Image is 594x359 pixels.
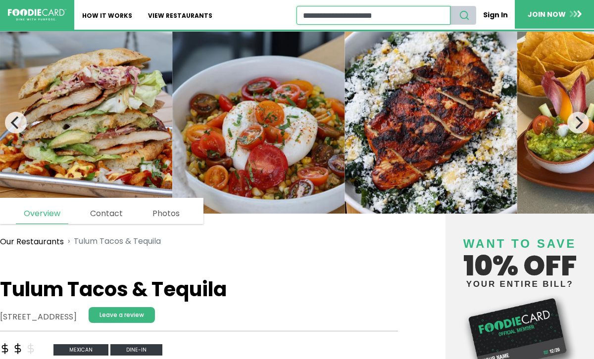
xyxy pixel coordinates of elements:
span: Want to save [463,237,576,250]
button: Previous [5,112,27,134]
span: mexican [53,344,108,356]
a: Sign In [476,6,515,24]
a: mexican [53,343,110,355]
a: Dine-in [110,343,162,355]
a: Contact [82,204,131,224]
span: Dine-in [110,344,162,356]
a: Overview [16,204,68,224]
a: Leave a review [89,307,155,323]
a: Photos [145,204,188,224]
button: search [450,6,476,25]
img: FoodieCard; Eat, Drink, Save, Donate [8,9,66,21]
small: your entire bill? [453,280,586,288]
h4: 10% off [453,224,586,288]
li: Tulum Tacos & Tequila [64,235,161,248]
button: Next [567,112,589,134]
input: restaurant search [297,6,451,25]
